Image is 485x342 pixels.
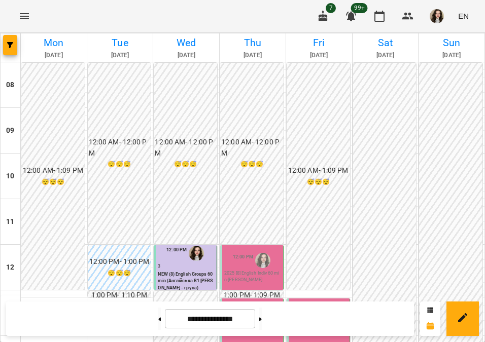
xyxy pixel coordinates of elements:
[89,269,150,278] h6: 😴😴😴
[221,137,283,159] h6: 12:00 AM - 12:00 PM
[155,137,216,159] h6: 12:00 AM - 12:00 PM
[454,7,473,25] button: EN
[221,35,284,51] h6: Thu
[158,263,215,270] p: 3
[420,51,483,60] h6: [DATE]
[221,160,283,169] h6: 😴😴😴
[89,137,150,159] h6: 12:00 AM - 12:00 PM
[89,256,150,268] h6: 12:00 PM - 1:00 PM
[12,4,37,28] button: Menu
[155,160,216,169] h6: 😴😴😴
[420,35,483,51] h6: Sun
[6,216,14,227] h6: 11
[22,165,84,176] h6: 12:00 AM - 1:09 PM
[288,165,349,176] h6: 12:00 AM - 1:09 PM
[354,35,417,51] h6: Sat
[6,80,14,91] h6: 08
[288,177,349,187] h6: 😴😴😴
[326,3,336,13] span: 7
[189,246,204,261] img: Вікторія Корнейко (а)
[255,253,270,268] img: Вікторія Корнейко (а)
[6,262,14,273] h6: 12
[430,9,444,23] img: ebd0ea8fb81319dcbaacf11cd4698c16.JPG
[354,51,417,60] h6: [DATE]
[221,51,284,60] h6: [DATE]
[458,11,469,21] span: EN
[351,3,368,13] span: 99+
[288,51,351,60] h6: [DATE]
[6,125,14,136] h6: 09
[288,35,351,51] h6: Fri
[22,177,84,187] h6: 😴😴😴
[155,51,218,60] h6: [DATE]
[233,253,253,260] label: 12:00 PM
[155,35,218,51] h6: Wed
[158,271,215,292] p: NEW (8) English Groups 60 min (Англійська В1 [PERSON_NAME] - група)
[89,51,152,60] h6: [DATE]
[89,160,150,169] h6: 😴😴😴
[22,35,85,51] h6: Mon
[89,35,152,51] h6: Tue
[22,51,85,60] h6: [DATE]
[166,246,187,253] label: 12:00 PM
[6,171,14,182] h6: 10
[224,270,281,284] p: 2025 [8] English Indiv 60 min - [PERSON_NAME]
